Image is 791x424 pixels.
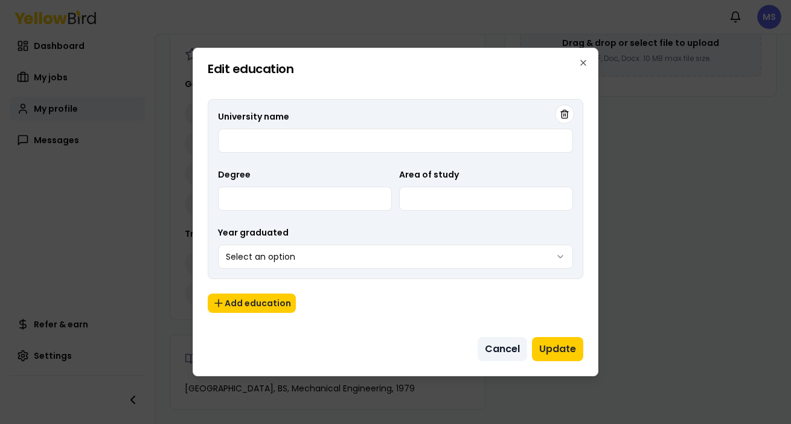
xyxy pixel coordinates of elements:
[218,111,289,123] label: University name
[218,226,289,239] label: Year graduated
[208,294,296,313] button: Add education
[399,169,459,181] label: Area of study
[218,169,251,181] label: Degree
[208,63,583,75] h2: Edit education
[478,337,527,361] button: Cancel
[532,337,583,361] button: Update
